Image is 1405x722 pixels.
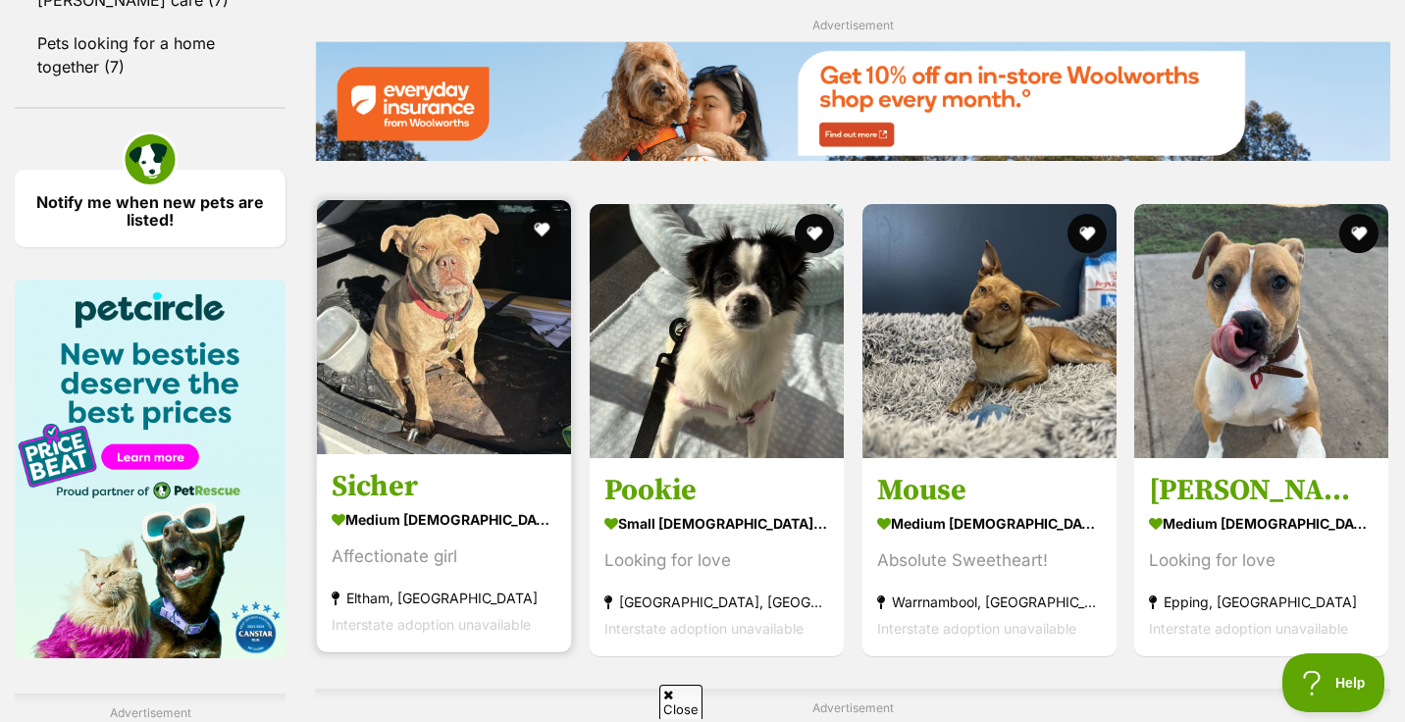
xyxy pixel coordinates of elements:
span: Interstate adoption unavailable [332,616,531,633]
h3: Mouse [877,472,1102,509]
div: Affectionate girl [332,543,556,570]
h3: [PERSON_NAME] [1149,473,1374,510]
a: Sicher medium [DEMOGRAPHIC_DATA] Dog Affectionate girl Eltham, [GEOGRAPHIC_DATA] Interstate adopt... [317,453,571,652]
span: Close [659,685,702,719]
a: Everyday Insurance promotional banner [315,41,1390,164]
h3: Pookie [604,472,829,509]
img: Mouse - Australian Kelpie Dog [862,204,1117,458]
a: Notify me when new pets are listed! [15,170,286,247]
button: favourite [1339,214,1379,253]
strong: medium [DEMOGRAPHIC_DATA] Dog [877,509,1102,538]
strong: Epping, [GEOGRAPHIC_DATA] [1149,590,1374,616]
span: Interstate adoption unavailable [1149,621,1348,638]
img: Pookie - Chihuahua Dog [590,204,844,458]
img: Everyday Insurance promotional banner [315,41,1390,161]
button: favourite [1067,214,1106,253]
img: Sicher - Staffordshire Bull Terrier Dog [317,200,571,454]
strong: small [DEMOGRAPHIC_DATA] Dog [604,509,829,538]
span: Interstate adoption unavailable [604,620,804,637]
img: Pet Circle promo banner [15,280,286,658]
a: Pets looking for a home together (7) [15,23,286,87]
h3: Sicher [332,468,556,505]
strong: medium [DEMOGRAPHIC_DATA] Dog [1149,510,1374,539]
span: Interstate adoption unavailable [877,620,1076,637]
div: Looking for love [1149,548,1374,575]
button: favourite [795,214,834,253]
button: favourite [522,210,561,249]
a: [PERSON_NAME] medium [DEMOGRAPHIC_DATA] Dog Looking for love Epping, [GEOGRAPHIC_DATA] Interstate... [1134,458,1388,657]
strong: [GEOGRAPHIC_DATA], [GEOGRAPHIC_DATA] [604,589,829,615]
a: Mouse medium [DEMOGRAPHIC_DATA] Dog Absolute Sweetheart! Warrnambool, [GEOGRAPHIC_DATA] Interstat... [862,457,1117,656]
a: Pookie small [DEMOGRAPHIC_DATA] Dog Looking for love [GEOGRAPHIC_DATA], [GEOGRAPHIC_DATA] Interst... [590,457,844,656]
strong: Warrnambool, [GEOGRAPHIC_DATA] [877,589,1102,615]
span: Advertisement [812,18,894,32]
iframe: Help Scout Beacon - Open [1282,653,1385,712]
div: Absolute Sweetheart! [877,547,1102,574]
strong: medium [DEMOGRAPHIC_DATA] Dog [332,505,556,534]
div: Looking for love [604,547,829,574]
img: Sophie - American Staffy Dog [1134,204,1388,458]
strong: Eltham, [GEOGRAPHIC_DATA] [332,585,556,611]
